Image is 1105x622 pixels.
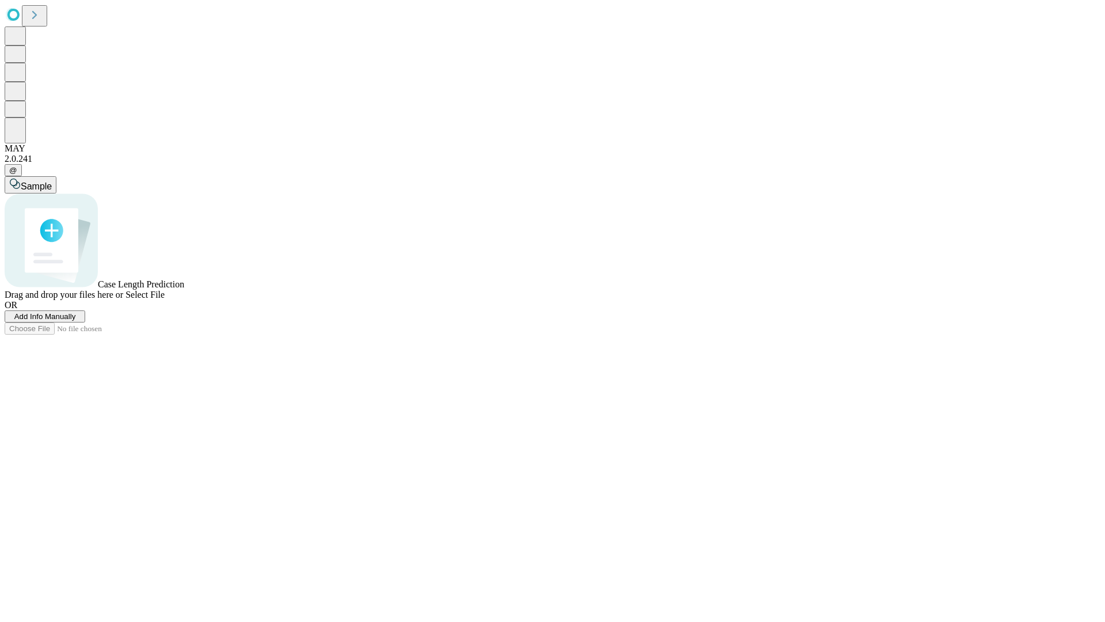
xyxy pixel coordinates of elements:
button: Sample [5,176,56,194]
span: @ [9,166,17,175]
span: Add Info Manually [14,312,76,321]
span: Case Length Prediction [98,279,184,289]
span: Select File [125,290,165,299]
div: MAY [5,143,1100,154]
div: 2.0.241 [5,154,1100,164]
span: Drag and drop your files here or [5,290,123,299]
span: Sample [21,181,52,191]
button: @ [5,164,22,176]
button: Add Info Manually [5,310,85,323]
span: OR [5,300,17,310]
